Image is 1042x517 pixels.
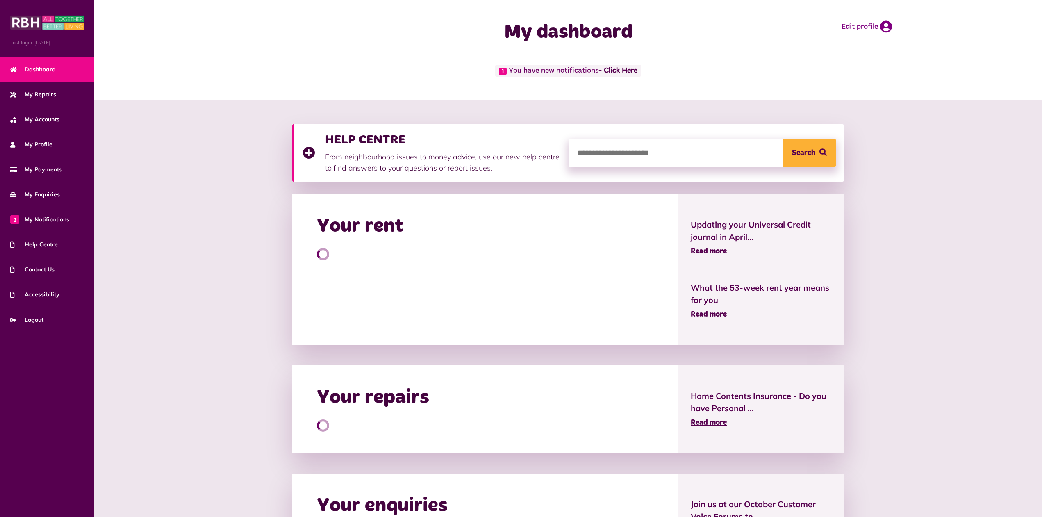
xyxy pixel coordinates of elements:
span: You have new notifications [495,65,641,77]
span: Search [792,139,815,167]
h3: HELP CENTRE [325,132,561,147]
span: My Payments [10,165,62,174]
span: Home Contents Insurance - Do you have Personal ... [691,390,832,415]
span: Dashboard [10,65,56,74]
span: Last login: [DATE] [10,39,84,46]
button: Search [783,139,836,167]
span: Accessibility [10,290,59,299]
h1: My dashboard [404,20,732,44]
span: Help Centre [10,240,58,249]
a: Edit profile [842,20,892,33]
span: Read more [691,311,727,318]
span: 1 [10,215,19,224]
span: Read more [691,248,727,255]
span: My Profile [10,140,52,149]
h2: Your rent [317,214,403,238]
p: From neighbourhood issues to money advice, use our new help centre to find answers to your questi... [325,151,561,173]
span: What the 53-week rent year means for you [691,282,832,306]
span: My Enquiries [10,190,60,199]
img: MyRBH [10,14,84,31]
a: - Click Here [598,67,637,75]
span: 1 [499,68,507,75]
a: Home Contents Insurance - Do you have Personal ... Read more [691,390,832,428]
a: What the 53-week rent year means for you Read more [691,282,832,320]
span: My Accounts [10,115,59,124]
span: Updating your Universal Credit journal in April... [691,219,832,243]
span: My Repairs [10,90,56,99]
span: Logout [10,316,43,324]
a: Updating your Universal Credit journal in April... Read more [691,219,832,257]
span: My Notifications [10,215,69,224]
h2: Your repairs [317,386,429,410]
span: Contact Us [10,265,55,274]
span: Read more [691,419,727,426]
